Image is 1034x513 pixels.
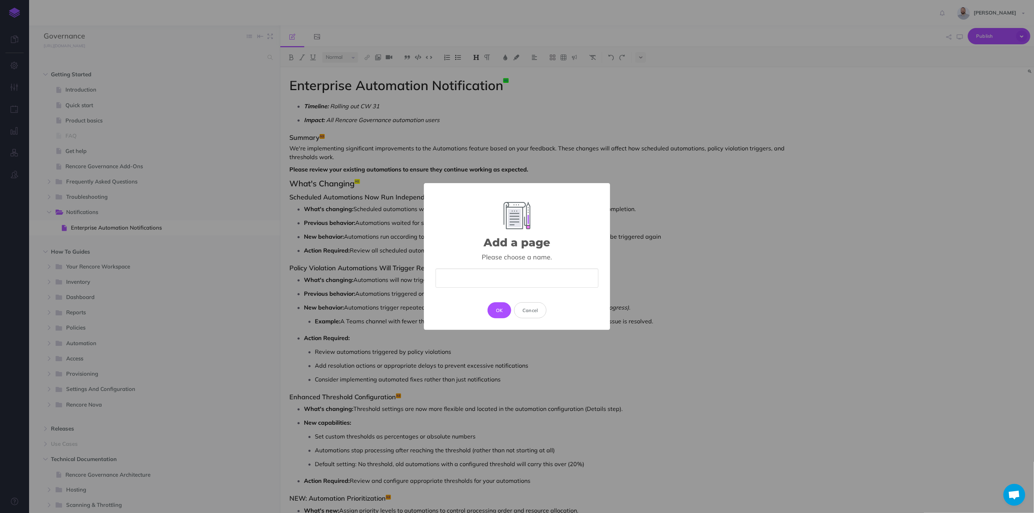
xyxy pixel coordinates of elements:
[484,237,550,249] h2: Add a page
[514,302,546,318] button: Cancel
[504,202,531,229] img: Add Element Image
[488,302,511,318] button: OK
[1003,484,1025,506] div: Open chat
[436,253,598,261] div: Please choose a name.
